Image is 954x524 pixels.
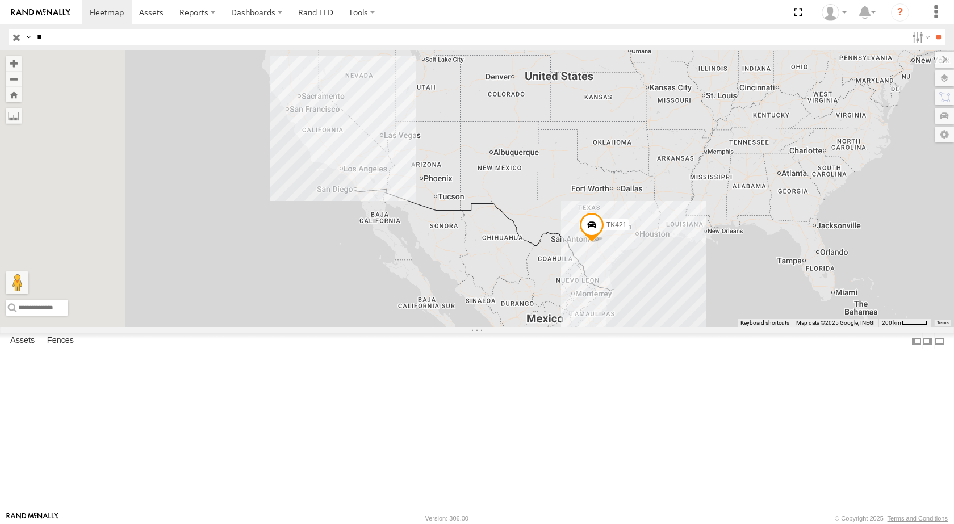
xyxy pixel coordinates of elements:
button: Zoom in [6,56,22,71]
span: Map data ©2025 Google, INEGI [796,320,875,326]
button: Zoom out [6,71,22,87]
button: Drag Pegman onto the map to open Street View [6,271,28,294]
span: 200 km [882,320,901,326]
img: rand-logo.svg [11,9,70,16]
a: Terms and Conditions [888,515,948,522]
label: Search Query [24,29,33,45]
button: Keyboard shortcuts [740,319,789,327]
a: Visit our Website [6,513,58,524]
span: TK421 [606,221,626,229]
label: Fences [41,333,79,349]
label: Hide Summary Table [934,333,945,349]
label: Map Settings [935,127,954,142]
label: Dock Summary Table to the Right [922,333,934,349]
label: Search Filter Options [907,29,932,45]
div: © Copyright 2025 - [835,515,948,522]
i: ? [891,3,909,22]
label: Measure [6,108,22,124]
label: Assets [5,333,40,349]
div: Monica Verdugo [818,4,851,21]
a: Terms (opens in new tab) [937,320,949,325]
div: Version: 306.00 [425,515,468,522]
button: Zoom Home [6,87,22,102]
button: Map Scale: 200 km per 43 pixels [878,319,931,327]
label: Dock Summary Table to the Left [911,333,922,349]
